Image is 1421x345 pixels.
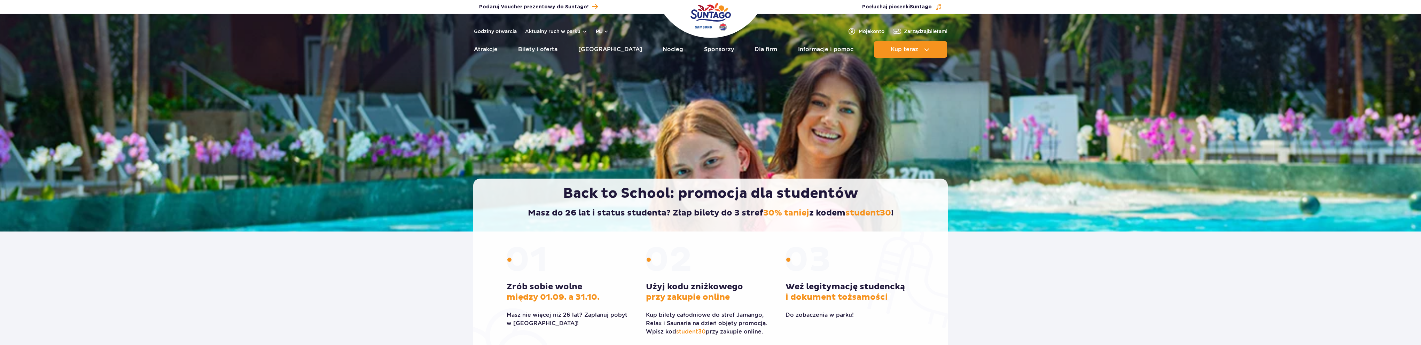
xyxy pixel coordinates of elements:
[893,27,947,36] a: Zarządzajbiletami
[525,29,587,34] button: Aktualny ruch w parku
[874,41,947,58] button: Kup teraz
[474,41,498,58] a: Atrakcje
[862,3,942,10] button: Posłuchaj piosenkiSuntago
[786,311,914,319] p: Do zobaczenia w parku!
[479,2,598,11] a: Podaruj Voucher prezentowy do Suntago!
[507,282,635,303] h3: Zrób sobie wolne
[904,28,947,35] span: Zarządzaj biletami
[507,292,600,303] span: między 01.09. a 31.10.
[646,282,775,303] h3: Użyj kodu zniżkowego
[488,208,933,218] h2: Masz do 26 lat i status studenta? Złap bilety do 3 stref z kodem !
[862,3,932,10] span: Posłuchaj piosenki
[798,41,853,58] a: Informacje i pomoc
[845,208,891,218] span: student30
[518,41,557,58] a: Bilety i oferta
[596,28,609,35] button: pl
[859,28,884,35] span: Moje konto
[474,28,517,35] a: Godziny otwarcia
[910,5,932,9] span: Suntago
[479,3,588,10] span: Podaruj Voucher prezentowy do Suntago!
[488,185,933,202] h1: Back to School: promocja dla studentów
[704,41,734,58] a: Sponsorzy
[786,282,914,303] h3: Weź legitymację studencką
[786,292,888,303] span: i dokument tożsamości
[848,27,884,36] a: Mojekonto
[755,41,777,58] a: Dla firm
[763,208,809,218] span: 30% taniej
[646,292,730,303] span: przy zakupie online
[891,46,918,53] span: Kup teraz
[663,41,683,58] a: Nocleg
[507,311,635,328] p: Masz nie więcej niż 26 lat? Zaplanuj pobyt w [GEOGRAPHIC_DATA]!
[646,311,775,336] p: Kup bilety całodniowe do stref Jamango, Relax i Saunaria na dzień objęty promocją. Wpisz kod przy...
[676,328,706,335] span: student30
[578,41,642,58] a: [GEOGRAPHIC_DATA]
